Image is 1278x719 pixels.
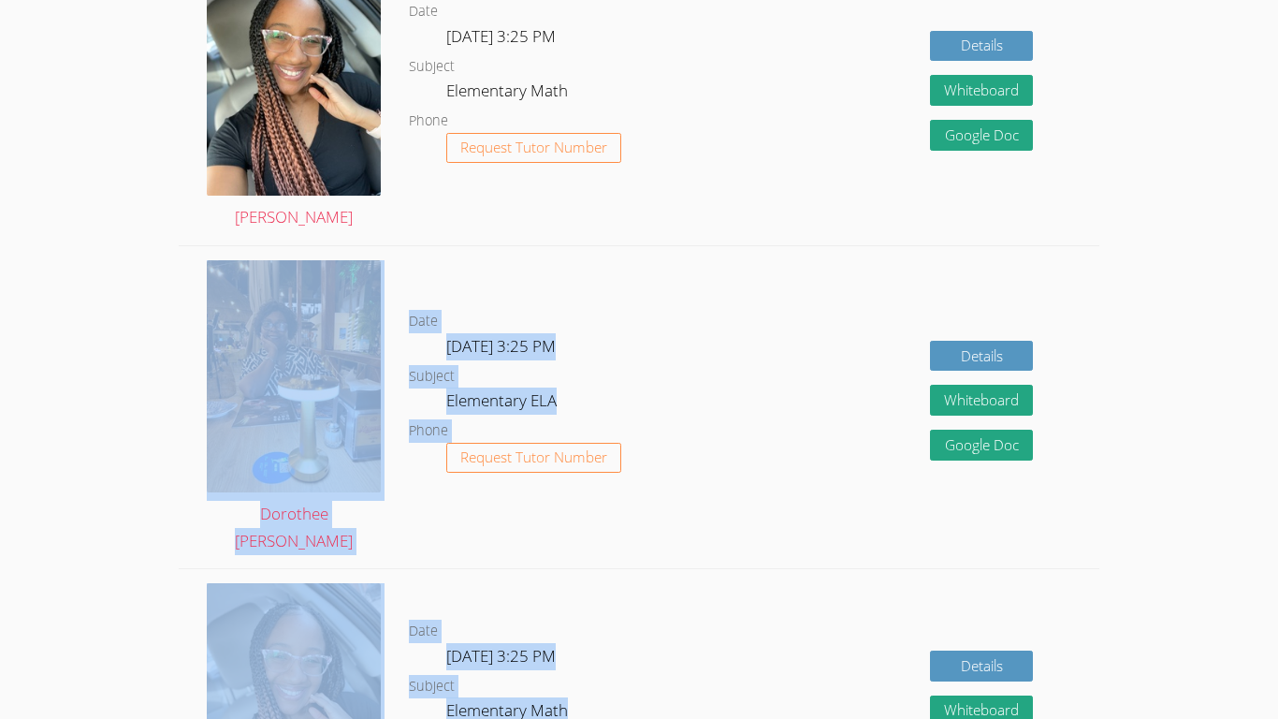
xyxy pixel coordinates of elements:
a: Details [930,341,1033,372]
dd: Elementary Math [446,78,572,110]
dt: Subject [409,675,455,698]
a: Details [930,31,1033,62]
button: Whiteboard [930,385,1033,416]
span: [DATE] 3:25 PM [446,335,556,357]
dt: Date [409,310,438,333]
span: [DATE] 3:25 PM [446,645,556,667]
button: Request Tutor Number [446,443,621,474]
span: [DATE] 3:25 PM [446,25,556,47]
button: Request Tutor Number [446,133,621,164]
span: Request Tutor Number [460,140,607,154]
dd: Elementary ELA [446,388,560,419]
dt: Subject [409,365,455,389]
dt: Phone [409,110,448,133]
img: IMG_8217.jpeg [207,260,381,492]
dt: Date [409,620,438,643]
button: Whiteboard [930,75,1033,106]
a: Google Doc [930,120,1033,151]
a: Dorothee [PERSON_NAME] [207,260,381,555]
dt: Subject [409,55,455,79]
a: Details [930,651,1033,682]
dt: Phone [409,419,448,443]
a: Google Doc [930,430,1033,461]
span: Request Tutor Number [460,450,607,464]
